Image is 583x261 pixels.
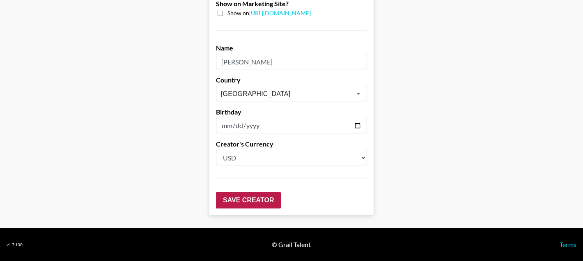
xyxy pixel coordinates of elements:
[216,192,281,208] input: Save Creator
[560,240,576,248] a: Terms
[227,9,311,17] span: Show on
[216,44,367,52] label: Name
[216,140,367,148] label: Creator's Currency
[353,88,364,99] button: Open
[216,108,367,116] label: Birthday
[7,242,23,247] div: v 1.7.100
[249,9,311,16] a: [URL][DOMAIN_NAME]
[272,240,311,249] div: © Grail Talent
[216,76,367,84] label: Country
